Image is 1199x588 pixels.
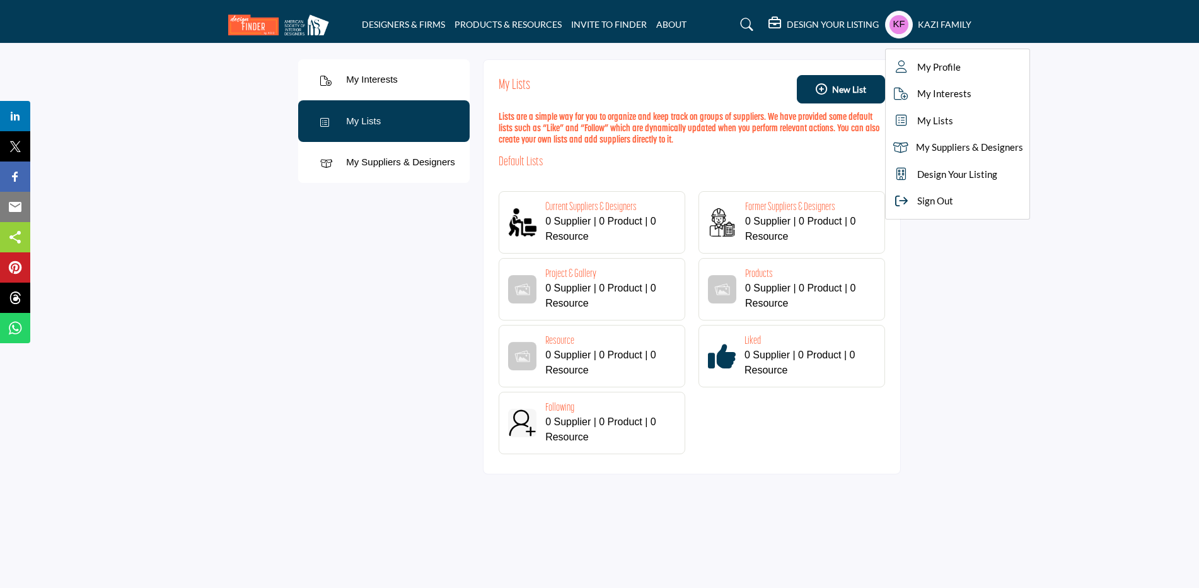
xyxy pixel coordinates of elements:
[228,15,335,35] img: site Logo
[886,107,1029,134] a: My Lists
[832,83,866,96] span: New List
[918,18,971,31] h5: Kazi Family
[917,194,953,208] span: Sign Out
[571,19,647,30] a: INVITE TO FINDER
[708,208,736,237] img: Former Suppliers & Designers logo
[346,73,398,87] div: My Interests
[545,334,671,348] h4: Resource
[656,19,686,30] a: ABOUT
[728,15,762,35] a: Search
[745,268,871,281] h4: Products
[499,153,885,172] h3: Default Lists
[886,80,1029,107] a: My Interests
[917,60,961,74] span: My Profile
[508,409,536,437] img: Following logo
[916,140,1023,155] span: My Suppliers & Designers
[346,155,455,170] div: My Suppliers & Designers
[745,201,871,214] h4: Former Suppliers & Designers
[744,334,871,348] h4: Liked
[787,19,879,30] h5: DESIGN YOUR LISTING
[885,11,913,38] button: Show hide supplier dropdown
[886,54,1029,81] a: My Profile
[545,350,656,375] span: 0 Supplier | 0 Product | 0 Resource
[917,114,953,128] span: My Lists
[745,283,856,309] span: 0 Supplier | 0 Product | 0 Resource
[499,112,885,146] h3: Lists are a simple way for you to organize and keep track on groups of suppliers. We have provide...
[768,17,879,32] div: DESIGN YOUR LISTING
[708,275,736,303] img: Default logo
[745,216,856,242] span: 0 Supplier | 0 Product | 0 Resource
[455,19,562,30] a: PRODUCTS & RESOURCES
[886,134,1029,161] a: My Suppliers & Designers
[545,283,656,309] span: 0 Supplier | 0 Product | 0 Resource
[545,401,671,415] h4: Following
[744,350,855,375] span: 0 Supplier | 0 Product | 0 Resource
[886,161,1029,188] a: Design Your Listing
[797,75,885,103] button: New List
[362,19,445,30] a: DESIGNERS & FIRMS
[545,268,671,281] h4: Project & Gallery
[508,275,536,303] img: Default logo
[545,216,656,242] span: 0 Supplier | 0 Product | 0 Resource
[499,75,530,103] h2: My Lists
[346,114,381,129] div: My Lists
[508,208,536,237] img: Current Suppliers & Designers logo
[545,201,671,214] h4: Current Suppliers & Designers
[917,86,971,101] span: My Interests
[545,416,656,442] span: 0 Supplier | 0 Product | 0 Resource
[917,167,997,182] span: Design Your Listing
[508,342,536,370] img: Default logo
